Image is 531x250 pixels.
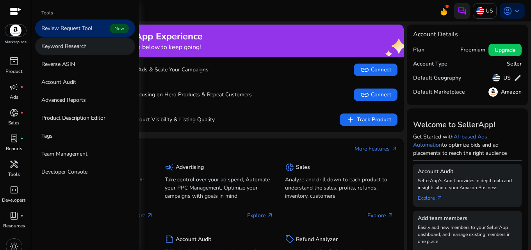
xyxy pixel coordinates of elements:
[8,171,20,178] p: Tools
[360,65,369,74] span: link
[360,65,391,74] span: Connect
[360,90,369,99] span: link
[285,234,294,244] span: sell
[418,168,517,175] h5: Account Audit
[20,137,23,140] span: fiber_manual_record
[391,145,397,152] span: arrow_outward
[10,94,18,101] p: Ads
[41,168,87,176] p: Developer Console
[9,57,19,66] span: inventory_2
[3,222,25,229] p: Resources
[41,132,53,140] p: Tags
[413,120,522,129] h3: Welcome to SellerApp!
[165,163,174,172] span: campaign
[413,75,461,82] h5: Default Geography
[346,115,355,124] span: add
[413,133,522,157] p: Get Started with to optimize bids and ad placements to reach the right audience
[41,114,105,122] p: Product Description Editor
[488,87,498,97] img: amazon.svg
[296,164,310,171] h5: Sales
[9,108,19,117] span: donut_small
[247,211,273,220] p: Explore
[437,195,443,201] span: arrow_outward
[5,25,26,36] img: amazon.svg
[9,134,19,143] span: lab_profile
[20,214,23,217] span: fiber_manual_record
[387,212,394,218] span: arrow_outward
[413,61,447,67] h5: Account Type
[418,191,449,202] a: Explorearrow_outward
[418,215,517,222] h5: Add team members
[413,133,487,149] a: AI-based Ads Automation
[110,24,129,33] span: New
[488,44,522,56] button: Upgrade
[501,89,522,96] h5: Amazon
[340,113,397,126] button: addTrack Product
[127,211,153,220] p: Explore
[413,89,465,96] h5: Default Marketplace
[507,61,522,67] h5: Seller
[41,78,76,86] p: Account Audit
[492,74,500,82] img: us.svg
[355,145,397,153] a: More Featuresarrow_outward
[9,160,19,169] span: handyman
[503,6,512,16] span: account_circle
[165,176,273,200] p: Take control over your ad spend, Automate your PPC Management, Optimize your campaigns with goals...
[5,68,22,75] p: Product
[8,119,20,126] p: Sales
[9,211,19,220] span: book_4
[354,64,397,76] button: linkConnect
[503,75,511,82] h5: US
[147,212,153,218] span: arrow_outward
[418,224,517,245] p: Easily add new members to your SellerApp dashboard, and manage existing members in one place
[41,96,86,104] p: Advanced Reports
[41,60,75,68] p: Reverse ASIN
[495,46,515,54] span: Upgrade
[9,82,19,92] span: campaign
[354,89,397,101] button: linkConnect
[41,9,53,16] p: Tools
[2,197,26,204] p: Developers
[41,42,87,50] p: Keyword Research
[20,85,23,89] span: fiber_manual_record
[165,234,174,244] span: summarize
[486,4,493,18] p: US
[176,164,204,171] h5: Advertising
[460,47,485,53] h5: Freemium
[41,24,93,32] p: Review Request Tool
[285,176,394,200] p: Analyze and drill down to each product to understand the sales, profits, refunds, inventory, cust...
[6,145,22,152] p: Reports
[20,111,23,114] span: fiber_manual_record
[296,236,338,243] h5: Refund Analyzer
[413,31,522,38] h4: Account Details
[476,7,484,15] img: us.svg
[512,6,522,16] span: keyboard_arrow_down
[360,90,391,99] span: Connect
[55,90,252,99] p: Boost Sales by Focusing on Hero Products & Repeat Customers
[9,185,19,195] span: code_blocks
[346,115,391,124] span: Track Product
[413,47,424,53] h5: Plan
[367,211,394,220] p: Explore
[514,74,522,82] span: edit
[418,177,517,191] p: SellerApp's Audit provides in depth data and insights about your Amazon Business.
[5,39,27,45] p: Marketplace
[176,236,211,243] h5: Account Audit
[41,150,87,158] p: Team Management
[285,163,294,172] span: donut_small
[267,212,273,218] span: arrow_outward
